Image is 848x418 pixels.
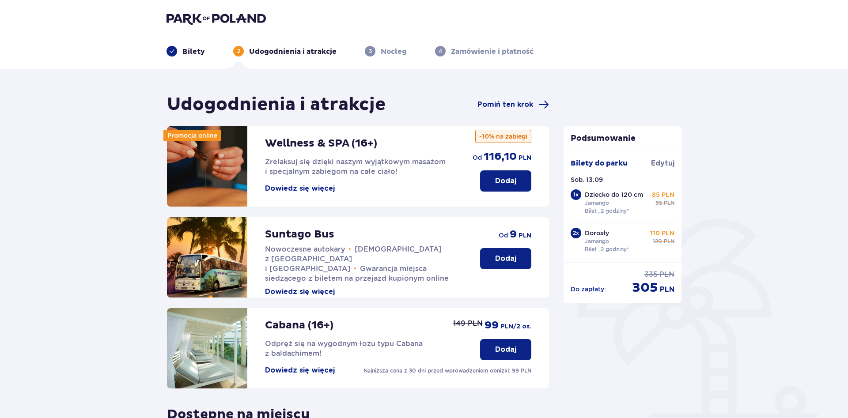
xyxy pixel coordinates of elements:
p: Sob. 13.09 [571,175,603,184]
p: Do zapłaty : [571,285,606,294]
p: od [473,153,482,162]
p: Bilety do parku [571,158,628,168]
p: Suntago Bus [265,228,334,241]
p: Dodaj [495,176,516,186]
p: 110 PLN [650,229,674,237]
p: 116,10 [484,150,517,163]
p: 99 [485,319,499,332]
p: Jamango [585,199,609,207]
button: Dodaj [480,339,531,360]
p: Cabana (16+) [265,319,333,332]
span: Pomiń ten krok [477,100,533,109]
div: 2 x [571,228,581,238]
p: Bilety [182,47,205,56]
p: Dodaj [495,254,516,264]
button: Dowiedz się więcej [265,184,335,193]
p: PLN [660,285,674,294]
a: Pomiń ten krok [477,99,549,110]
p: Jamango [585,237,609,245]
p: PLN [659,270,674,279]
button: Dowiedz się więcej [265,287,335,297]
p: Nocleg [381,47,407,56]
p: Najniższa cena z 30 dni przed wprowadzeniem obniżki: 99 PLN [363,367,531,375]
p: -10% na zabiegi [475,130,531,143]
p: Bilet „2 godziny” [585,245,629,253]
p: Podsumowanie [564,133,682,144]
p: PLN [664,199,674,207]
span: • [354,264,356,273]
p: 4 [439,47,442,55]
a: Edytuj [651,158,674,168]
p: Udogodnienia i atrakcje [249,47,337,56]
p: PLN [519,231,531,240]
p: 335 [644,270,658,279]
div: 1 x [571,189,581,200]
p: 120 [653,237,662,245]
p: PLN [664,237,674,245]
p: PLN [519,154,531,162]
p: Bilet „2 godziny” [585,207,629,215]
div: Promocja online [163,130,221,141]
img: attraction [167,126,247,207]
p: 305 [632,279,658,296]
span: Nowoczesne autokary [265,245,345,253]
span: Odpręż się na wygodnym łożu typu Cabana z baldachimem! [265,339,423,358]
img: attraction [167,308,247,388]
p: 2 [237,47,240,55]
p: 85 PLN [652,190,674,199]
span: [DEMOGRAPHIC_DATA] z [GEOGRAPHIC_DATA] i [GEOGRAPHIC_DATA] [265,245,442,273]
p: 3 [369,47,372,55]
p: Wellness & SPA (16+) [265,137,377,150]
p: PLN /2 os. [500,322,531,331]
p: Dodaj [495,345,516,354]
p: 95 [655,199,662,207]
button: Dowiedz się więcej [265,365,335,375]
button: Dodaj [480,248,531,269]
span: • [348,245,351,254]
p: Dziecko do 120 cm [585,190,643,199]
img: attraction [167,217,247,297]
p: Zamówienie i płatność [451,47,534,56]
p: 9 [510,228,517,241]
p: od [499,231,508,240]
p: 149 PLN [453,319,483,328]
img: Park of Poland logo [167,12,266,25]
p: Dorosły [585,229,609,237]
h1: Udogodnienia i atrakcje [167,94,386,116]
span: Zrelaksuj się dzięki naszym wyjątkowym masażom i specjalnym zabiegom na całe ciało! [265,158,446,176]
button: Dodaj [480,170,531,192]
